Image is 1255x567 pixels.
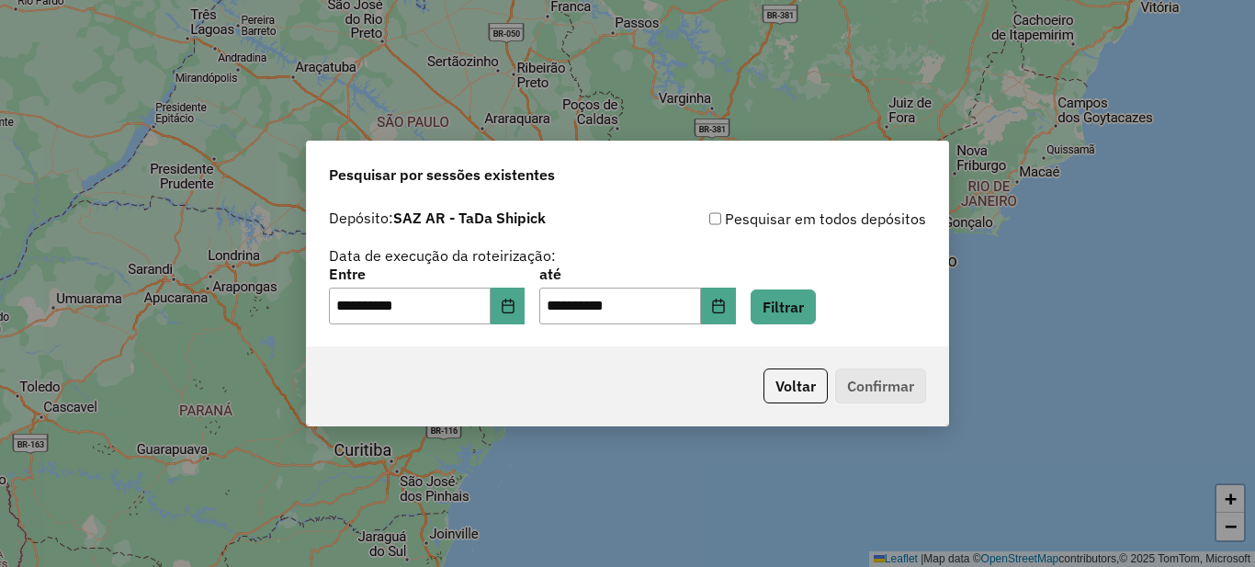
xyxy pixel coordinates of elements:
[329,263,525,285] label: Entre
[329,207,546,229] label: Depósito:
[393,209,546,227] strong: SAZ AR - TaDa Shipick
[627,208,926,230] div: Pesquisar em todos depósitos
[539,263,735,285] label: até
[329,164,555,186] span: Pesquisar por sessões existentes
[763,369,828,403] button: Voltar
[751,289,816,324] button: Filtrar
[491,288,526,324] button: Choose Date
[329,244,556,266] label: Data de execução da roteirização:
[701,288,736,324] button: Choose Date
